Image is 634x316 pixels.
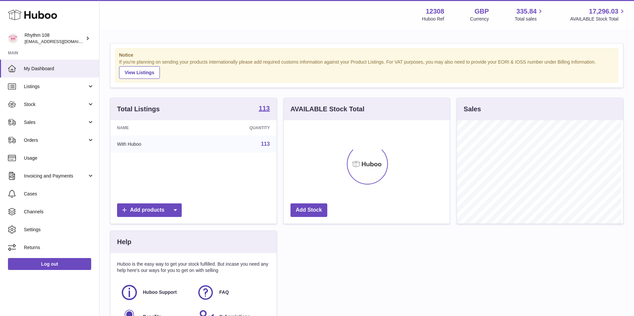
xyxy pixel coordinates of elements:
h3: Help [117,237,131,246]
a: Log out [8,258,91,270]
a: 17,296.03 AVAILABLE Stock Total [570,7,626,22]
span: Stock [24,101,87,108]
strong: 12308 [426,7,444,16]
h3: AVAILABLE Stock Total [290,105,364,114]
span: FAQ [219,289,229,295]
div: If you're planning on sending your products internationally please add required customs informati... [119,59,614,79]
span: Invoicing and Payments [24,173,87,179]
strong: GBP [475,7,489,16]
span: Settings [24,227,94,233]
span: 335.84 [516,7,537,16]
span: Listings [24,83,87,90]
a: Huboo Support [120,284,190,301]
span: Sales [24,119,87,126]
div: Currency [470,16,489,22]
span: Usage [24,155,94,161]
h3: Total Listings [117,105,160,114]
div: Huboo Ref [422,16,444,22]
a: FAQ [197,284,266,301]
img: internalAdmin-12308@internal.huboo.com [8,33,18,43]
strong: 113 [259,105,270,112]
a: 113 [261,141,270,147]
div: Rhythm 108 [25,32,84,45]
h3: Sales [464,105,481,114]
strong: Notice [119,52,614,58]
th: Name [110,120,198,135]
span: Returns [24,244,94,251]
span: 17,296.03 [589,7,618,16]
span: [EMAIL_ADDRESS][DOMAIN_NAME] [25,39,97,44]
span: Huboo Support [143,289,177,295]
a: Add Stock [290,203,327,217]
a: Add products [117,203,182,217]
span: Total sales [515,16,544,22]
td: With Huboo [110,135,198,153]
span: Cases [24,191,94,197]
a: 335.84 Total sales [515,7,544,22]
a: 113 [259,105,270,113]
span: Channels [24,209,94,215]
th: Quantity [198,120,277,135]
p: Huboo is the easy way to get your stock fulfilled. But incase you need any help here's our ways f... [117,261,270,274]
span: My Dashboard [24,66,94,72]
span: AVAILABLE Stock Total [570,16,626,22]
a: View Listings [119,66,160,79]
span: Orders [24,137,87,143]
